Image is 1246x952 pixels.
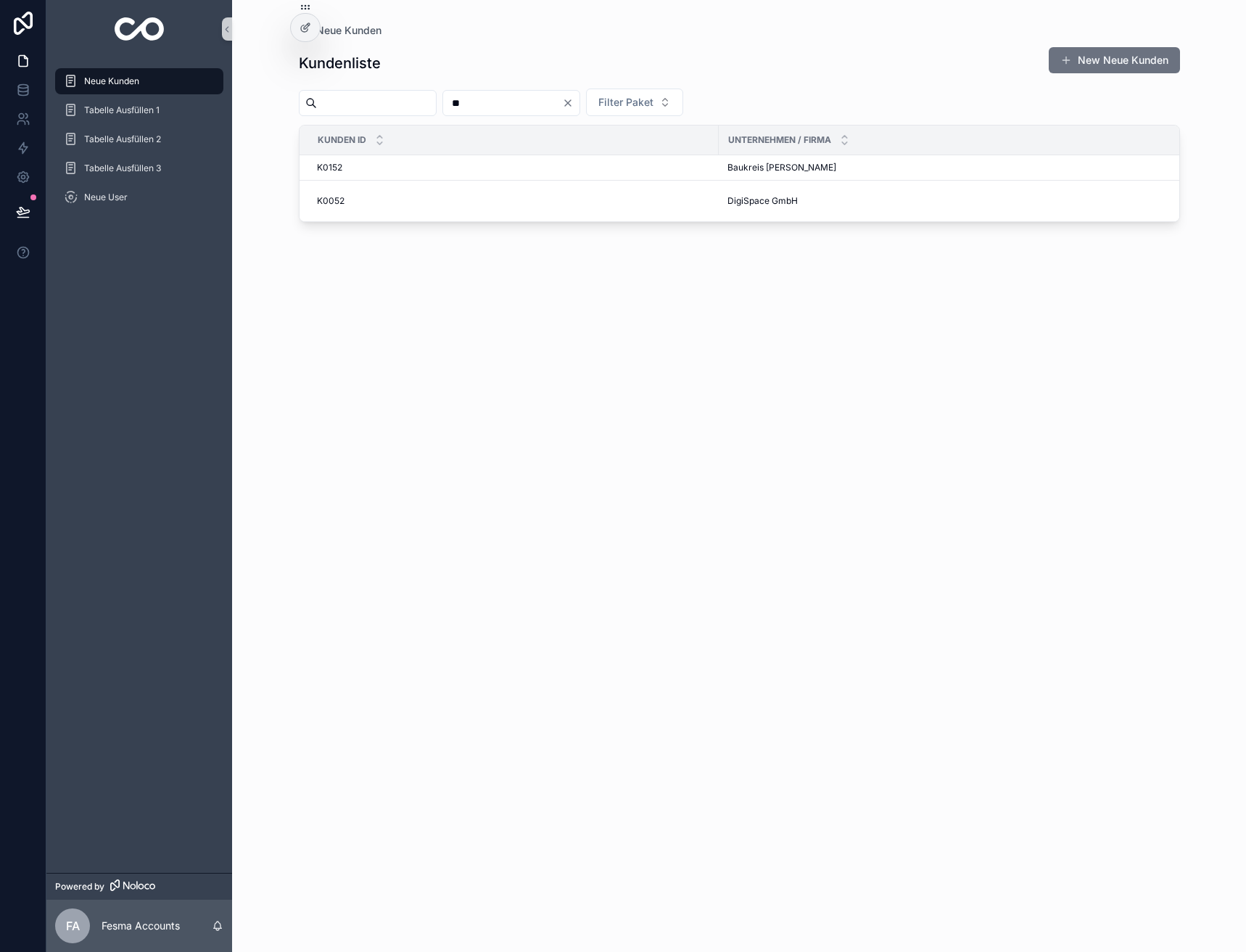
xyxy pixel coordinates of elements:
[316,23,381,38] span: Neue Kunden
[562,97,579,109] button: Clear
[727,195,1193,207] a: DigiSpace GmbH
[84,104,160,116] span: Tabelle Ausfüllen 1
[299,53,381,73] h1: Kundenliste
[55,155,223,181] a: Tabelle Ausfüllen 3
[84,192,128,203] span: Neue User
[66,917,80,935] span: FA
[317,195,710,207] a: K0052
[84,163,161,174] span: Tabelle Ausfüllen 3
[317,195,344,207] span: K0052
[727,162,1193,173] a: Baukreis [PERSON_NAME]
[55,126,223,152] a: Tabelle Ausfüllen 2
[46,58,232,229] div: scrollable content
[317,162,342,173] span: K0152
[586,89,683,116] button: Select Button
[317,162,710,173] a: K0152
[728,134,831,146] span: Unternehmen / Firma
[318,134,366,146] span: Kunden ID
[102,919,180,933] p: Fesma Accounts
[55,97,223,123] a: Tabelle Ausfüllen 1
[598,95,653,110] span: Filter Paket
[299,23,381,38] a: Neue Kunden
[55,881,104,892] span: Powered by
[115,17,165,41] img: App logo
[727,162,836,173] span: Baukreis [PERSON_NAME]
[84,134,161,145] span: Tabelle Ausfüllen 2
[55,184,223,210] a: Neue User
[84,75,139,87] span: Neue Kunden
[727,195,798,207] span: DigiSpace GmbH
[55,68,223,94] a: Neue Kunden
[46,873,232,900] a: Powered by
[1049,47,1180,73] button: New Neue Kunden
